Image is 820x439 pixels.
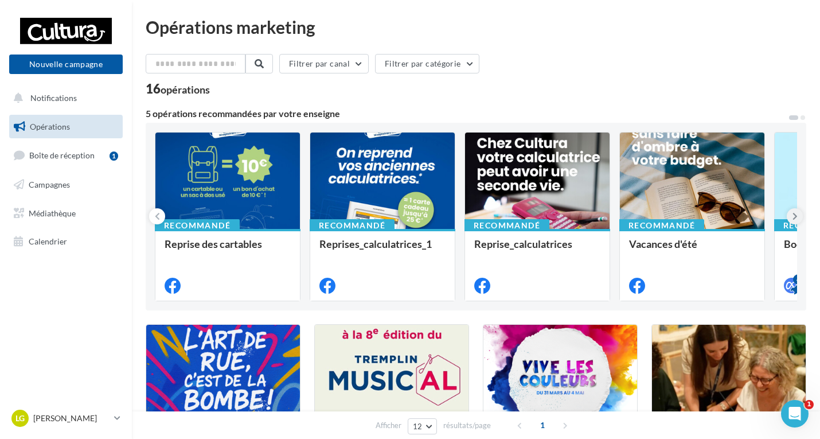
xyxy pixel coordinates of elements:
div: 16 [146,83,210,95]
p: Environ 8 minutes [145,151,218,163]
a: [EMAIL_ADDRESS][DOMAIN_NAME] [50,100,210,111]
button: Filtrer par catégorie [375,54,479,73]
span: Notifications [30,93,77,103]
div: Reprise des cartables [165,238,291,261]
span: 1 [533,416,552,434]
span: Campagnes [29,180,70,189]
div: Recommandé [310,219,395,232]
p: [PERSON_NAME] [33,413,110,424]
button: Conversations [92,333,138,379]
span: 1 [805,400,814,409]
b: relier à votre page Facebook. [44,292,199,313]
a: Opérations [7,115,125,139]
div: ✔️ Toutes ces conditions sont réunies ? Commencez l'association depuis " " en cliquant sur " ". [44,327,200,399]
span: Afficher [376,420,401,431]
a: Calendrier [7,230,125,254]
div: Recommandé [464,219,549,232]
a: Médiathèque [7,201,125,226]
h1: Tâches [93,5,138,25]
iframe: Intercom live chat [781,400,809,428]
div: 1 [110,151,118,161]
button: Nouvelle campagne [9,55,123,74]
div: opérations [161,84,210,95]
button: Tâches [138,333,183,379]
div: Débuter sur les Réseaux Sociaux [16,44,213,86]
div: Reprise_calculatrices [474,238,600,261]
div: Associer Facebook à Digitaleo [44,200,194,211]
button: Notifications [7,86,120,110]
a: Campagnes [7,173,125,197]
a: LG [PERSON_NAME] [9,407,123,429]
div: Fermer [201,5,222,25]
span: Conversations [93,362,151,370]
button: Actualités [46,333,92,379]
span: 12 [413,422,423,431]
button: Aide [183,333,229,379]
a: Boîte de réception1 [7,143,125,168]
span: Actualités [49,362,88,370]
div: Vacances d'été [629,238,755,261]
div: 👉 Assurez-vous d' de vos pages. [44,219,200,255]
b: utiliser un profil Facebook et d'être administrateur [44,220,192,253]
span: Médiathèque [29,208,76,217]
span: Calendrier [29,236,67,246]
div: Suivez ce pas à pas et si besoin, écrivez-nous à [16,86,213,113]
span: Accueil [9,362,37,370]
div: Recommandé [155,219,240,232]
img: Profile image for Service-Client [51,120,69,138]
div: 👉 Pour Instagram, vous devez obligatoirement utiliser un ET le [44,267,200,315]
div: Reprises_calculatrices_1 [319,238,446,261]
span: Aide [198,362,216,370]
div: 5 opérations recommandées par votre enseigne [146,109,788,118]
span: Tâches [145,362,176,370]
span: résultats/page [443,420,491,431]
button: Filtrer par canal [279,54,369,73]
button: 12 [408,418,437,434]
span: Opérations [30,122,70,131]
p: 3 étapes [11,151,46,163]
div: Recommandé [619,219,704,232]
span: LG [15,413,25,424]
div: Opérations marketing [146,18,806,36]
div: 1Associer Facebook à Digitaleo [21,196,208,214]
span: Boîte de réception [29,150,95,160]
div: Service-Client de Digitaleo [74,123,178,135]
div: 4 [793,274,803,285]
